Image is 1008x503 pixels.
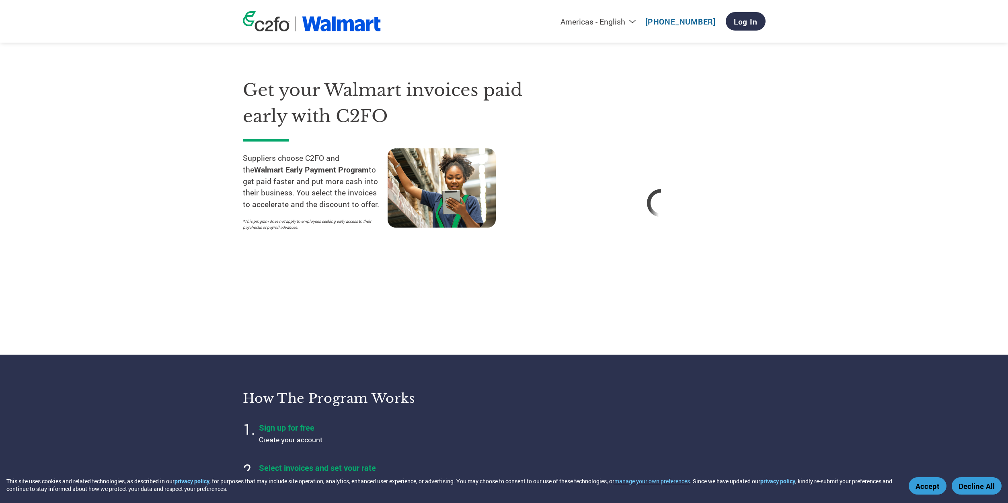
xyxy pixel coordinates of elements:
[243,77,532,129] h1: Get your Walmart invoices paid early with C2FO
[243,390,494,407] h3: How the program works
[760,477,795,485] a: privacy policy
[254,164,369,175] strong: Walmart Early Payment Program
[259,435,460,445] p: Create your account
[614,477,690,485] button: manage your own preferences
[726,12,766,31] a: Log In
[909,477,946,495] button: Accept
[175,477,209,485] a: privacy policy
[388,148,496,228] img: supply chain worker
[6,477,897,493] div: This site uses cookies and related technologies, as described in our , for purposes that may incl...
[259,422,460,433] h4: Sign up for free
[243,218,380,230] p: *This program does not apply to employees seeking early access to their paychecks or payroll adva...
[645,16,716,27] a: [PHONE_NUMBER]
[952,477,1002,495] button: Decline All
[259,462,460,473] h4: Select invoices and set your rate
[243,152,388,210] p: Suppliers choose C2FO and the to get paid faster and put more cash into their business. You selec...
[243,11,289,31] img: c2fo logo
[302,16,381,31] img: Walmart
